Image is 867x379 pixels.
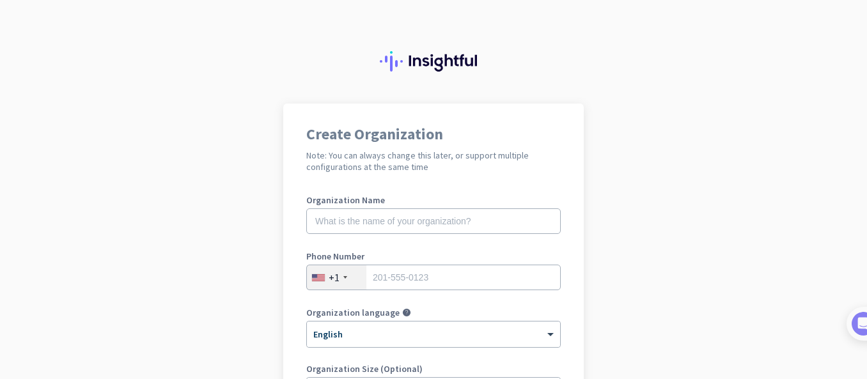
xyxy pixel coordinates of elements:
[306,265,561,290] input: 201-555-0123
[380,51,487,72] img: Insightful
[329,271,340,284] div: +1
[306,364,561,373] label: Organization Size (Optional)
[306,252,561,261] label: Phone Number
[402,308,411,317] i: help
[306,150,561,173] h2: Note: You can always change this later, or support multiple configurations at the same time
[306,127,561,142] h1: Create Organization
[306,196,561,205] label: Organization Name
[306,308,400,317] label: Organization language
[306,208,561,234] input: What is the name of your organization?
